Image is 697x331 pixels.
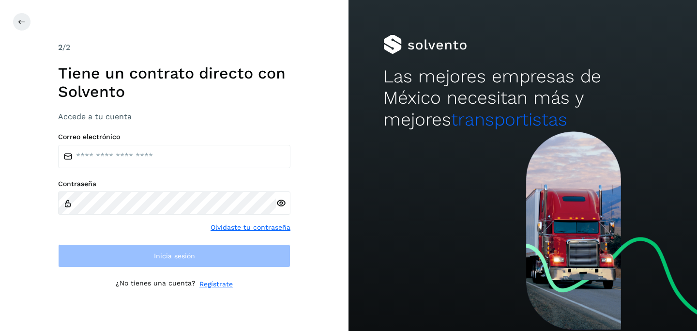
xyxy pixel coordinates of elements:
span: transportistas [451,109,567,130]
h3: Accede a tu cuenta [58,112,290,121]
label: Contraseña [58,180,290,188]
h2: Las mejores empresas de México necesitan más y mejores [383,66,662,130]
a: Olvidaste tu contraseña [211,222,290,233]
span: Inicia sesión [154,252,195,259]
span: 2 [58,43,62,52]
button: Inicia sesión [58,244,290,268]
div: /2 [58,42,290,53]
p: ¿No tienes una cuenta? [116,279,196,289]
label: Correo electrónico [58,133,290,141]
h1: Tiene un contrato directo con Solvento [58,64,290,101]
a: Regístrate [199,279,233,289]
